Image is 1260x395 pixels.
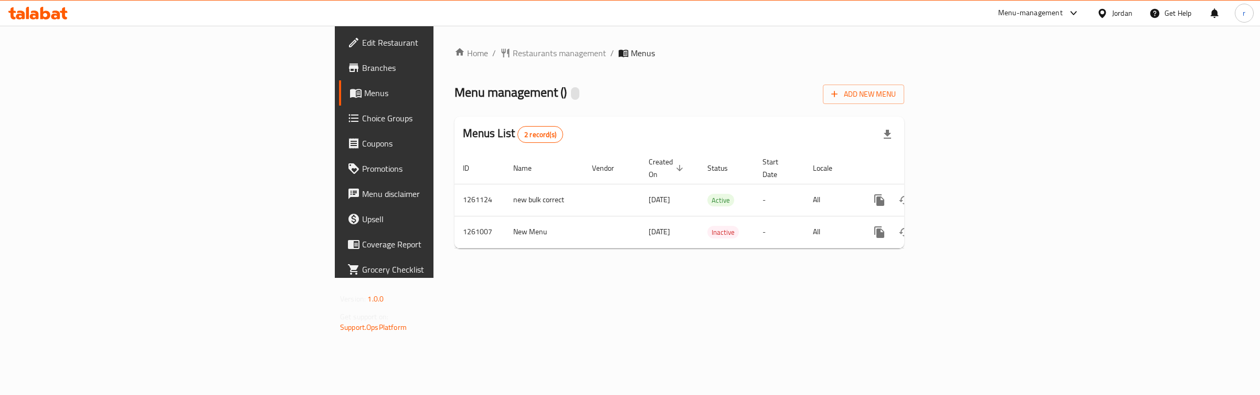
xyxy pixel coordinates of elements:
[339,30,545,55] a: Edit Restaurant
[867,220,892,245] button: more
[362,162,537,175] span: Promotions
[804,216,859,248] td: All
[339,131,545,156] a: Coupons
[367,292,384,306] span: 1.0.0
[362,61,537,74] span: Branches
[813,162,846,174] span: Locale
[707,162,742,174] span: Status
[339,55,545,80] a: Branches
[859,152,976,184] th: Actions
[1243,7,1245,19] span: r
[631,47,655,59] span: Menus
[754,184,804,216] td: -
[339,206,545,232] a: Upsell
[339,181,545,206] a: Menu disclaimer
[831,88,896,101] span: Add New Menu
[340,310,388,324] span: Get support on:
[339,80,545,106] a: Menus
[875,122,900,147] div: Export file
[754,216,804,248] td: -
[867,188,892,213] button: more
[649,193,670,206] span: [DATE]
[340,292,366,306] span: Version:
[823,85,904,104] button: Add New Menu
[518,130,563,140] span: 2 record(s)
[362,36,537,49] span: Edit Restaurant
[362,112,537,124] span: Choice Groups
[362,238,537,251] span: Coverage Report
[649,155,686,181] span: Created On
[804,184,859,216] td: All
[707,226,739,238] span: Inactive
[500,47,606,59] a: Restaurants management
[362,263,537,276] span: Grocery Checklist
[763,155,792,181] span: Start Date
[513,162,545,174] span: Name
[339,257,545,282] a: Grocery Checklist
[517,126,563,143] div: Total records count
[892,220,917,245] button: Change Status
[339,156,545,181] a: Promotions
[513,47,606,59] span: Restaurants management
[339,106,545,131] a: Choice Groups
[707,194,734,206] span: Active
[463,162,483,174] span: ID
[362,213,537,225] span: Upsell
[892,188,917,213] button: Change Status
[454,152,976,248] table: enhanced table
[463,126,563,143] h2: Menus List
[998,7,1063,19] div: Menu-management
[454,80,567,104] span: Menu management ( )
[364,87,537,99] span: Menus
[340,320,407,334] a: Support.OpsPlatform
[649,225,670,238] span: [DATE]
[454,47,904,59] nav: breadcrumb
[610,47,614,59] li: /
[362,137,537,150] span: Coupons
[1112,7,1132,19] div: Jordan
[592,162,628,174] span: Vendor
[362,188,537,200] span: Menu disclaimer
[339,232,545,257] a: Coverage Report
